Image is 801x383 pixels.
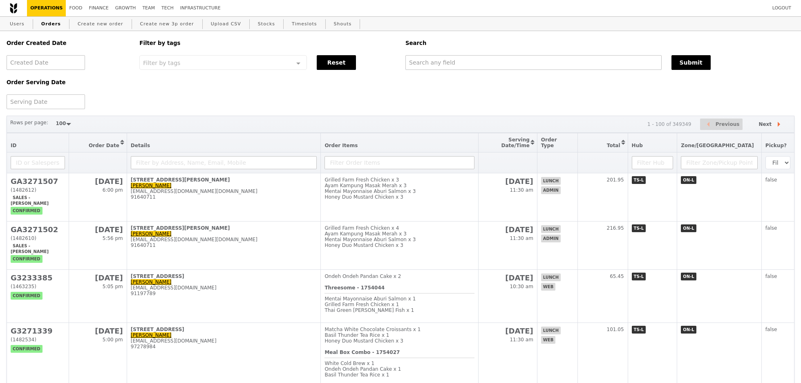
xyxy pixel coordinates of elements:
[482,177,533,186] h2: [DATE]
[131,344,317,349] div: 97278984
[10,119,48,127] label: Rows per page:
[137,17,197,31] a: Create new 3p order
[541,336,555,344] span: web
[324,231,474,237] div: Ayam Kampung Masak Merah x 3
[607,177,624,183] span: 201.95
[324,143,358,148] span: Order Items
[103,235,123,241] span: 5:56 pm
[73,177,123,186] h2: [DATE]
[541,273,561,281] span: lunch
[143,59,180,66] span: Filter by tags
[131,273,317,279] div: [STREET_ADDRESS]
[324,296,416,302] span: Mentai Mayonnaise Aburi Salmon x 1
[324,285,385,291] b: Threesome - 1754044
[765,327,777,332] span: false
[10,3,17,13] img: Grain logo
[510,337,533,343] span: 11:30 am
[632,143,643,148] span: Hub
[131,225,317,231] div: [STREET_ADDRESS][PERSON_NAME]
[11,194,51,207] span: Sales - [PERSON_NAME]
[482,273,533,282] h2: [DATE]
[131,291,317,296] div: 91197789
[131,327,317,332] div: [STREET_ADDRESS]
[671,55,711,70] button: Submit
[11,225,65,234] h2: GA3271502
[607,327,624,332] span: 101.05
[139,40,396,46] h5: Filter by tags
[324,302,399,307] span: Grilled Farm Fresh Chicken x 1
[541,177,561,185] span: lunch
[324,177,474,183] div: Grilled Farm Fresh Chicken x 3
[11,235,65,241] div: (1482610)
[11,242,51,255] span: Sales - [PERSON_NAME]
[131,194,317,200] div: 91640711
[324,338,474,344] div: Honey Duo Mustard Chicken x 3
[541,137,557,148] span: Order Type
[11,273,65,282] h2: G3233385
[131,237,317,242] div: [EMAIL_ADDRESS][DOMAIN_NAME][DOMAIN_NAME]
[103,187,123,193] span: 6:00 pm
[7,94,85,109] input: Serving Date
[541,225,561,233] span: lunch
[758,119,772,129] span: Next
[131,183,172,188] a: [PERSON_NAME]
[324,332,474,338] div: Basil Thunder Tea Rice x 1
[610,273,624,279] span: 65.45
[331,17,355,31] a: Shouts
[632,176,646,184] span: TS-L
[632,273,646,280] span: TS-L
[73,225,123,234] h2: [DATE]
[131,156,317,169] input: Filter by Address, Name, Email, Mobile
[681,176,696,184] span: ON-L
[11,345,43,353] span: confirmed
[324,237,474,242] div: Mentai Mayonnaise Aburi Salmon x 3
[324,327,474,332] div: Matcha White Chocolate Croissants x 1
[632,326,646,334] span: TS-L
[11,177,65,186] h2: GA3271507
[255,17,278,31] a: Stocks
[510,187,533,193] span: 11:30 am
[324,307,414,313] span: Thai Green [PERSON_NAME] Fish x 1
[324,366,401,372] span: Ondeh Ondeh Pandan Cake x 1
[7,40,130,46] h5: Order Created Date
[38,17,64,31] a: Orders
[607,225,624,231] span: 216.95
[681,224,696,232] span: ON-L
[11,337,65,343] div: (1482534)
[324,372,389,378] span: Basil Thunder Tea Rice x 1
[324,273,474,279] div: Ondeh Ondeh Pandan Cake x 2
[541,186,561,194] span: admin
[73,273,123,282] h2: [DATE]
[510,235,533,241] span: 11:30 am
[765,225,777,231] span: false
[103,284,123,289] span: 5:05 pm
[765,273,777,279] span: false
[73,327,123,335] h2: [DATE]
[647,121,691,127] div: 1 - 100 of 349349
[324,242,474,248] div: Honey Duo Mustard Chicken x 3
[324,183,474,188] div: Ayam Kampung Masak Merah x 3
[103,337,123,343] span: 5:00 pm
[11,156,65,169] input: ID or Salesperson name
[541,235,561,242] span: admin
[208,17,244,31] a: Upload CSV
[74,17,127,31] a: Create new order
[131,338,317,344] div: [EMAIL_ADDRESS][DOMAIN_NAME]
[324,225,474,231] div: Grilled Farm Fresh Chicken x 4
[765,177,777,183] span: false
[289,17,320,31] a: Timeslots
[752,119,791,130] button: Next
[131,177,317,183] div: [STREET_ADDRESS][PERSON_NAME]
[482,327,533,335] h2: [DATE]
[716,119,740,129] span: Previous
[482,225,533,234] h2: [DATE]
[131,279,172,285] a: [PERSON_NAME]
[681,143,754,148] span: Zone/[GEOGRAPHIC_DATA]
[541,327,561,334] span: lunch
[11,207,43,215] span: confirmed
[11,284,65,289] div: (1463235)
[324,361,374,366] span: White Cold Brew x 1
[541,283,555,291] span: web
[131,332,172,338] a: [PERSON_NAME]
[405,40,794,46] h5: Search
